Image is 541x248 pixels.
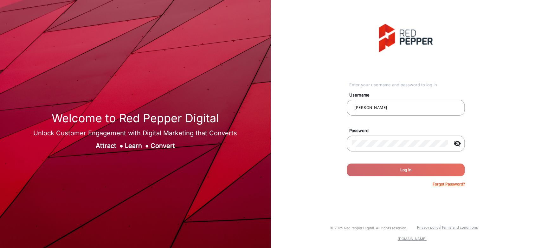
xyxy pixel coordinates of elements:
[145,142,149,150] span: ●
[441,225,478,230] a: Terms and conditions
[119,142,123,150] span: ●
[432,181,465,187] p: Forgot Password?
[33,128,237,138] div: Unlock Customer Engagement with Digital Marketing that Converts
[398,237,427,241] a: [DOMAIN_NAME]
[379,24,433,52] img: vmg-logo
[330,226,407,230] small: © 2025 RedPepper Digital. All rights reserved.
[345,128,472,134] mat-label: Password
[345,92,472,98] mat-label: Username
[349,82,465,88] div: Enter your username and password to log in
[440,225,441,230] a: |
[352,104,460,111] input: Your username
[347,164,465,176] button: Log In
[449,140,465,147] mat-icon: visibility_off
[33,111,237,125] h1: Welcome to Red Pepper Digital
[417,225,440,230] a: Privacy policy
[33,141,237,151] div: Attract Learn Convert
